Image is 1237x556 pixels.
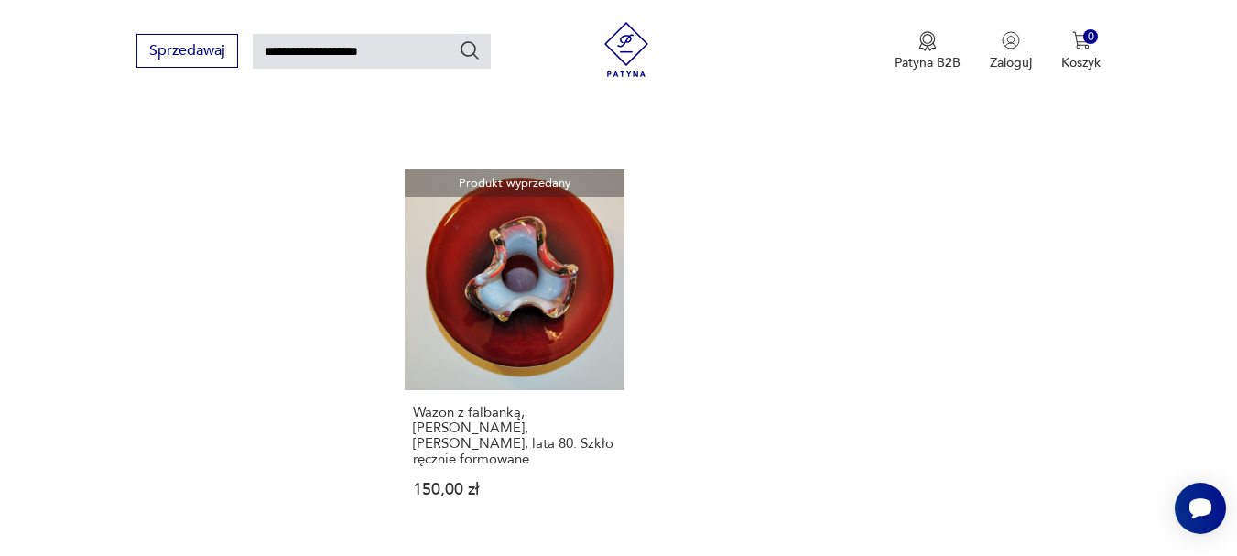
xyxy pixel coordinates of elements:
[918,31,937,51] img: Ikona medalu
[895,54,960,71] p: Patyna B2B
[1072,31,1091,49] img: Ikona koszyka
[405,169,624,532] a: Produkt wyprzedanyWazon z falbanką, Jerzy Słuczan-Orkusz, Huta Tarnowiec, lata 80. Szkło ręcznie ...
[895,31,960,71] button: Patyna B2B
[599,22,654,77] img: Patyna - sklep z meblami i dekoracjami vintage
[1083,29,1099,45] div: 0
[136,46,238,59] a: Sprzedawaj
[895,31,960,71] a: Ikona medaluPatyna B2B
[1061,31,1101,71] button: 0Koszyk
[990,54,1032,71] p: Zaloguj
[136,34,238,68] button: Sprzedawaj
[1061,54,1101,71] p: Koszyk
[1002,31,1020,49] img: Ikonka użytkownika
[413,405,616,467] h3: Wazon z falbanką, [PERSON_NAME], [PERSON_NAME], lata 80. Szkło ręcznie formowane
[459,39,481,61] button: Szukaj
[1175,483,1226,534] iframe: Smartsupp widget button
[990,31,1032,71] button: Zaloguj
[413,482,616,497] p: 150,00 zł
